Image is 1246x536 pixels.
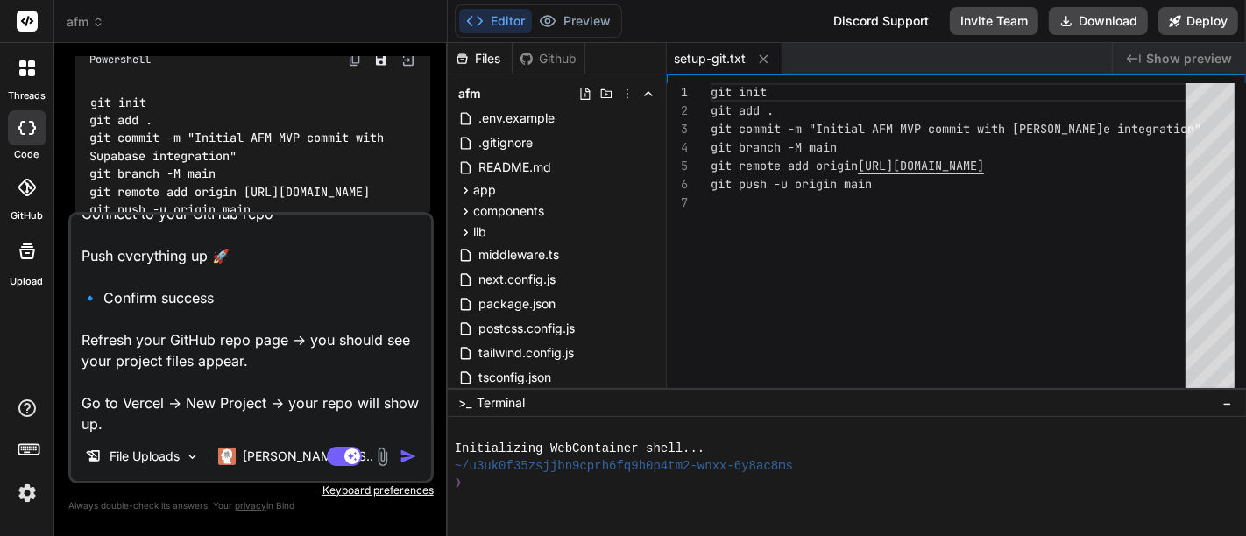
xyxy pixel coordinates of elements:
span: tsconfig.json [477,367,553,388]
img: attachment [372,447,393,467]
div: Discord Support [823,7,939,35]
img: copy [348,53,362,67]
div: 4 [667,138,688,157]
span: git push -u origin main [711,176,872,192]
p: [PERSON_NAME] 4 S.. [243,448,373,465]
span: components [473,202,544,220]
span: tailwind.config.js [477,342,576,363]
div: 3 [667,120,688,138]
span: postcss.config.js [477,318,577,339]
label: threads [8,88,46,103]
div: 6 [667,175,688,194]
div: 1 [667,83,688,102]
span: app [473,181,496,199]
p: Always double-check its answers. Your in Bind [68,497,434,514]
span: git branch -M main [711,139,837,155]
span: >_ [458,394,471,412]
span: git commit -m "Initial AFM MVP commit with [PERSON_NAME] [711,121,1103,137]
button: Deploy [1158,7,1238,35]
span: middleware.ts [477,244,561,265]
p: File Uploads [110,448,180,465]
span: privacy [235,500,266,511]
div: 2 [667,102,688,120]
span: next.config.js [477,269,557,290]
p: Keyboard preferences [68,483,434,497]
span: .env.example [477,108,556,129]
span: git remote add origin [711,158,858,173]
span: package.json [477,293,557,314]
img: Open in Browser [400,53,416,68]
label: Upload [11,274,44,289]
span: ~/u3uk0f35zsjjbn9cprh6fq9h0p4tm2-wnxx-6y8ac8ms [455,458,793,475]
span: Powershell [89,53,151,67]
label: GitHub [11,208,43,223]
span: Initializing WebContainer shell... [455,441,705,457]
label: code [15,147,39,162]
span: git init [711,84,767,100]
span: − [1222,394,1232,412]
button: Preview [532,9,618,33]
span: .gitignore [477,132,535,153]
div: 7 [667,194,688,212]
img: settings [12,478,42,508]
button: Editor [459,9,532,33]
span: e integration" [1103,121,1201,137]
button: Invite Team [950,7,1038,35]
span: [URL][DOMAIN_NAME] [858,158,984,173]
button: Download [1049,7,1148,35]
button: − [1219,389,1235,417]
span: README.md [477,157,553,178]
span: lib [473,223,486,241]
code: git init git add . git commit -m "Initial AFM MVP commit with Supabase integration" git branch -M... [89,94,391,219]
div: Files [448,50,512,67]
span: Terminal [477,394,525,412]
span: git add . [711,102,774,118]
div: Github [513,50,584,67]
img: icon [400,448,417,465]
span: afm [67,13,104,31]
span: afm [458,85,481,102]
span: Show preview [1146,50,1232,67]
img: Pick Models [185,449,200,464]
div: 5 [667,157,688,175]
span: ❯ [455,475,464,491]
textarea: Perfect 👍 You did it right — Bind AI gave you the correct PowerShell commands and you saved them ... [71,215,431,432]
span: setup-git.txt [674,50,746,67]
img: Claude 4 Sonnet [218,448,236,465]
button: Save file [369,48,393,73]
